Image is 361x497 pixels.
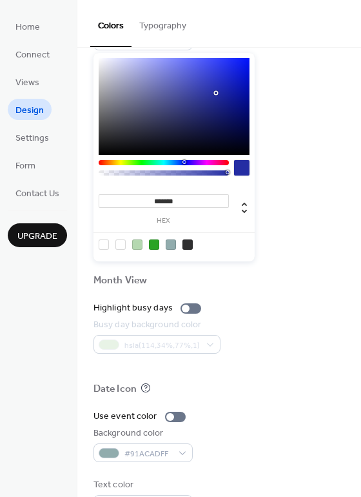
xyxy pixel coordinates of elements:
[93,478,190,492] div: Text color
[93,383,137,396] div: Date Icon
[99,218,229,225] label: hex
[8,182,67,203] a: Contact Us
[93,318,218,332] div: Busy day background color
[124,35,172,49] span: #242DA3FF
[8,223,67,247] button: Upgrade
[99,239,109,250] div: rgba(0, 0, 0, 0)
[93,427,190,440] div: Background color
[166,239,176,250] div: rgb(145, 172, 173)
[8,15,48,37] a: Home
[149,239,159,250] div: rgb(42, 163, 36)
[15,21,40,34] span: Home
[132,239,142,250] div: rgb(180, 216, 176)
[115,239,126,250] div: rgb(255, 255, 255)
[8,154,43,176] a: Form
[182,239,193,250] div: rgb(47, 47, 48)
[15,187,59,201] span: Contact Us
[15,132,49,145] span: Settings
[8,127,57,148] a: Settings
[8,71,47,92] a: Views
[93,410,157,423] div: Use event color
[15,76,39,90] span: Views
[93,301,173,315] div: Highlight busy days
[15,48,50,62] span: Connect
[124,447,172,461] span: #91ACADFF
[15,104,44,117] span: Design
[8,99,52,120] a: Design
[15,159,35,173] span: Form
[17,230,57,243] span: Upgrade
[8,43,57,65] a: Connect
[93,274,147,288] div: Month View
